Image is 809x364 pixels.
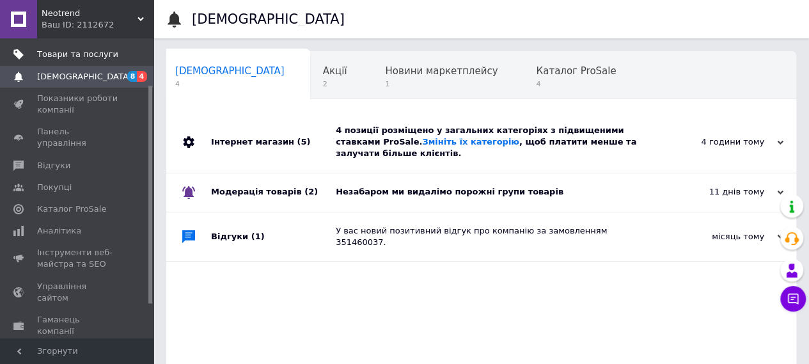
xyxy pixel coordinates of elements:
[42,19,153,31] div: Ваш ID: 2112672
[37,71,132,83] span: [DEMOGRAPHIC_DATA]
[336,186,656,198] div: Незабаром ми видалімо порожні групи товарів
[37,126,118,149] span: Панель управління
[211,173,336,212] div: Модерація товарів
[211,112,336,173] div: Інтернет магазин
[37,160,70,171] span: Відгуки
[304,187,318,196] span: (2)
[323,65,347,77] span: Акції
[656,186,783,198] div: 11 днів тому
[37,314,118,337] span: Гаманець компанії
[780,286,806,312] button: Чат з покупцем
[385,79,498,89] span: 1
[37,93,118,116] span: Показники роботи компанії
[175,65,285,77] span: [DEMOGRAPHIC_DATA]
[127,71,137,82] span: 8
[37,247,118,270] span: Інструменти веб-майстра та SEO
[336,125,656,160] div: 4 позиції розміщено у загальних категоріях з підвищеними ставками ProSale. , щоб платити менше та...
[336,225,656,248] div: У вас новий позитивний відгук про компанію за замовленням 351460037.
[37,281,118,304] span: Управління сайтом
[37,182,72,193] span: Покупці
[385,65,498,77] span: Новини маркетплейсу
[297,137,310,146] span: (5)
[422,137,519,146] a: Змініть їх категорію
[137,71,147,82] span: 4
[37,225,81,237] span: Аналітика
[251,232,265,241] span: (1)
[323,79,347,89] span: 2
[656,231,783,242] div: місяць тому
[175,79,285,89] span: 4
[42,8,137,19] span: Neotrend
[656,136,783,148] div: 4 години тому
[536,79,616,89] span: 4
[37,203,106,215] span: Каталог ProSale
[211,212,336,261] div: Відгуки
[192,12,345,27] h1: [DEMOGRAPHIC_DATA]
[536,65,616,77] span: Каталог ProSale
[37,49,118,60] span: Товари та послуги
